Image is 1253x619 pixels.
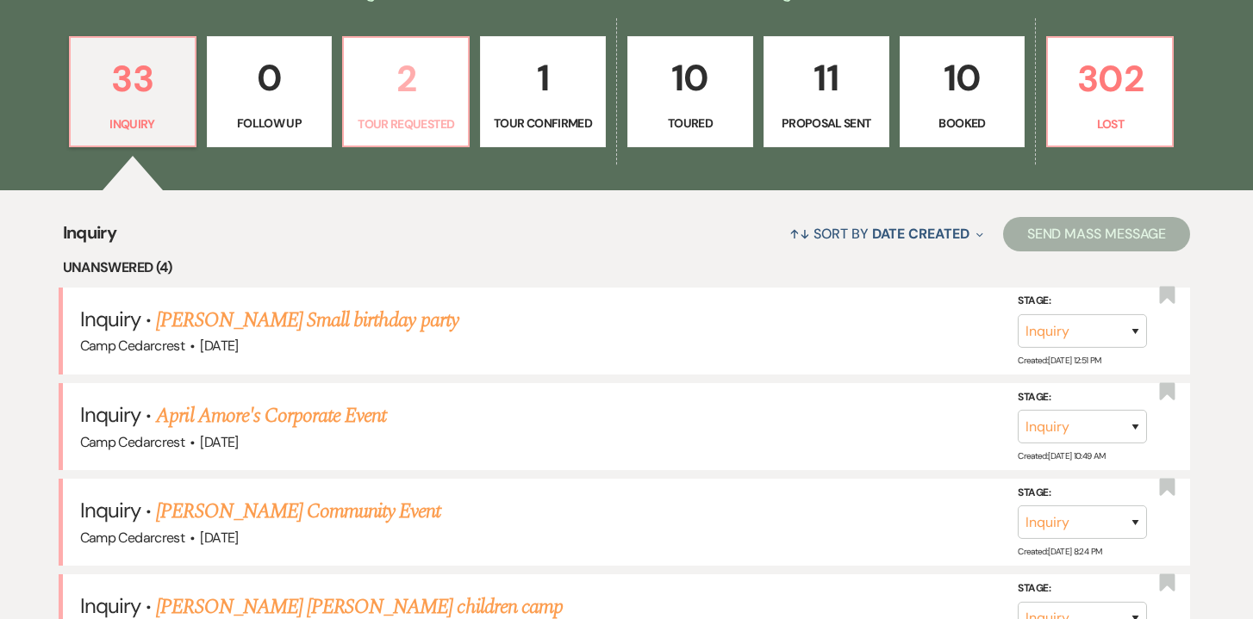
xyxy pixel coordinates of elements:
[80,306,140,332] span: Inquiry
[81,50,184,108] p: 33
[156,496,440,527] a: [PERSON_NAME] Community Event
[156,400,386,431] a: April Amore's Corporate Event
[1018,292,1147,311] label: Stage:
[491,114,595,133] p: Tour Confirmed
[782,211,989,257] button: Sort By Date Created
[200,337,238,355] span: [DATE]
[1018,579,1147,598] label: Stage:
[80,337,184,355] span: Camp Cedarcrest
[81,115,184,133] p: Inquiry
[1003,217,1191,251] button: Send Mass Message
[900,36,1025,148] a: 10Booked
[80,401,140,428] span: Inquiry
[218,49,321,107] p: 0
[63,257,1191,279] li: Unanswered (4)
[764,36,889,148] a: 11Proposal Sent
[80,497,140,523] span: Inquiry
[1018,355,1100,366] span: Created: [DATE] 12:51 PM
[639,114,742,133] p: Toured
[911,49,1014,107] p: 10
[354,50,458,108] p: 2
[80,592,140,619] span: Inquiry
[200,529,238,547] span: [DATE]
[480,36,606,148] a: 1Tour Confirmed
[69,36,196,148] a: 33Inquiry
[354,115,458,133] p: Tour Requested
[775,114,878,133] p: Proposal Sent
[775,49,878,107] p: 11
[639,49,742,107] p: 10
[342,36,470,148] a: 2Tour Requested
[63,220,117,257] span: Inquiry
[80,433,184,451] span: Camp Cedarcrest
[200,433,238,451] span: [DATE]
[207,36,333,148] a: 0Follow Up
[218,114,321,133] p: Follow Up
[789,225,810,243] span: ↑↓
[1046,36,1174,148] a: 302Lost
[1018,450,1105,461] span: Created: [DATE] 10:49 AM
[1018,388,1147,407] label: Stage:
[1058,115,1162,133] p: Lost
[1018,546,1101,557] span: Created: [DATE] 8:24 PM
[1058,50,1162,108] p: 302
[872,225,969,243] span: Date Created
[156,305,458,336] a: [PERSON_NAME] Small birthday party
[911,114,1014,133] p: Booked
[1018,484,1147,503] label: Stage:
[627,36,753,148] a: 10Toured
[491,49,595,107] p: 1
[80,529,184,547] span: Camp Cedarcrest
